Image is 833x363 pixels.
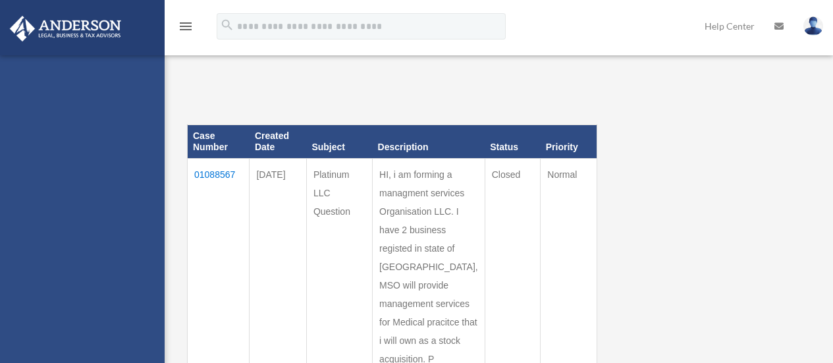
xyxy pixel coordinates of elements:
i: search [220,18,234,32]
i: menu [178,18,194,34]
th: Status [485,125,541,159]
img: User Pic [803,16,823,36]
th: Created Date [250,125,306,159]
a: menu [178,23,194,34]
th: Priority [541,125,597,159]
th: Description [373,125,485,159]
th: Case Number [188,125,250,159]
img: Anderson Advisors Platinum Portal [6,16,125,42]
th: Subject [306,125,372,159]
